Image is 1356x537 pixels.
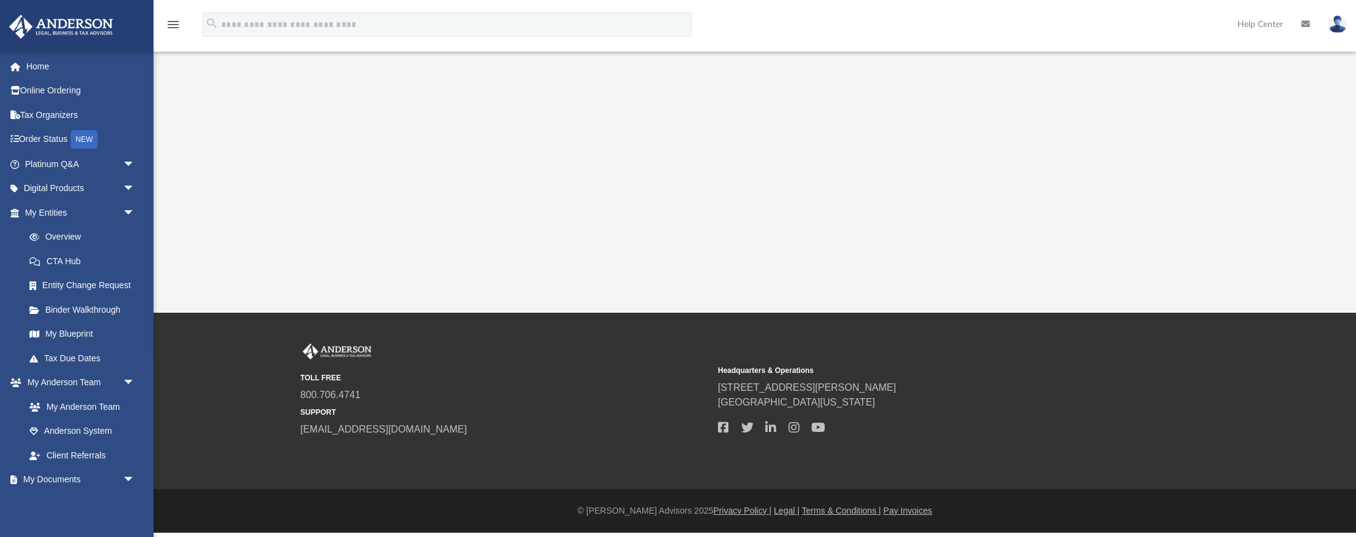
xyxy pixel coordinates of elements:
[300,390,360,400] a: 800.706.4741
[17,273,154,298] a: Entity Change Request
[17,249,154,273] a: CTA Hub
[166,17,181,32] i: menu
[718,397,875,407] a: [GEOGRAPHIC_DATA][US_STATE]
[802,506,881,515] a: Terms & Conditions |
[6,15,117,39] img: Anderson Advisors Platinum Portal
[9,79,154,103] a: Online Ordering
[166,23,181,32] a: menu
[300,372,709,383] small: TOLL FREE
[9,54,154,79] a: Home
[17,419,147,444] a: Anderson System
[300,343,374,359] img: Anderson Advisors Platinum Portal
[883,506,932,515] a: Pay Invoices
[9,370,147,395] a: My Anderson Teamarrow_drop_down
[774,506,800,515] a: Legal |
[205,17,219,30] i: search
[17,443,147,468] a: Client Referrals
[9,127,154,152] a: Order StatusNEW
[300,407,709,418] small: SUPPORT
[1328,15,1347,33] img: User Pic
[123,468,147,493] span: arrow_drop_down
[718,365,1127,376] small: Headquarters & Operations
[17,322,147,347] a: My Blueprint
[154,504,1356,517] div: © [PERSON_NAME] Advisors 2025
[17,346,154,370] a: Tax Due Dates
[123,176,147,202] span: arrow_drop_down
[17,225,154,249] a: Overview
[71,130,98,149] div: NEW
[9,468,147,492] a: My Documentsarrow_drop_down
[123,152,147,177] span: arrow_drop_down
[9,176,154,201] a: Digital Productsarrow_drop_down
[123,370,147,396] span: arrow_drop_down
[9,152,154,176] a: Platinum Q&Aarrow_drop_down
[17,394,141,419] a: My Anderson Team
[300,424,467,434] a: [EMAIL_ADDRESS][DOMAIN_NAME]
[17,492,141,516] a: Box
[718,382,896,393] a: [STREET_ADDRESS][PERSON_NAME]
[714,506,772,515] a: Privacy Policy |
[17,297,154,322] a: Binder Walkthrough
[9,103,154,127] a: Tax Organizers
[123,200,147,225] span: arrow_drop_down
[9,200,154,225] a: My Entitiesarrow_drop_down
